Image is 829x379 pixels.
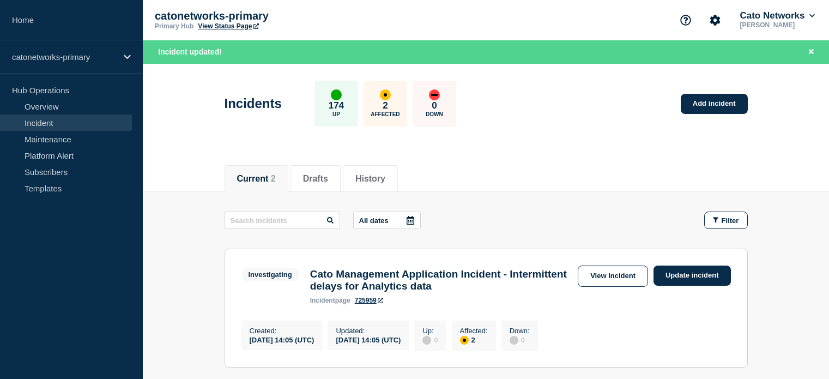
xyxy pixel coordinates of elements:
[422,336,431,345] div: disabled
[329,100,344,111] p: 174
[460,327,488,335] p: Affected :
[198,22,258,30] a: View Status Page
[704,9,727,32] button: Account settings
[355,174,385,184] button: History
[12,52,117,62] p: catonetworks-primary
[225,212,340,229] input: Search incidents
[422,335,438,345] div: 0
[237,174,276,184] button: Current 2
[681,94,748,114] a: Add incident
[331,89,342,100] div: up
[250,335,314,344] div: [DATE] 14:05 (UTC)
[225,96,282,111] h1: Incidents
[578,266,648,287] a: View incident
[371,111,400,117] p: Affected
[460,335,488,345] div: 2
[383,100,388,111] p: 2
[310,297,350,304] p: page
[429,89,440,100] div: down
[737,21,817,29] p: [PERSON_NAME]
[155,22,193,30] p: Primary Hub
[158,47,222,56] span: Incident updated!
[674,9,697,32] button: Support
[336,335,401,344] div: [DATE] 14:05 (UTC)
[271,174,276,183] span: 2
[310,297,335,304] span: incident
[432,100,437,111] p: 0
[737,10,817,21] button: Cato Networks
[380,89,391,100] div: affected
[510,327,530,335] p: Down :
[241,268,299,281] span: Investigating
[510,335,530,345] div: 0
[426,111,443,117] p: Down
[359,216,389,225] p: All dates
[510,336,518,345] div: disabled
[353,212,421,229] button: All dates
[653,266,731,286] a: Update incident
[804,46,818,58] button: Close banner
[303,174,328,184] button: Drafts
[704,212,748,229] button: Filter
[460,336,469,345] div: affected
[336,327,401,335] p: Updated :
[422,327,438,335] p: Up :
[310,268,572,292] h3: Cato Management Application Incident - Intermittent delays for Analytics data
[250,327,314,335] p: Created :
[155,10,373,22] p: catonetworks-primary
[355,297,383,304] a: 725959
[332,111,340,117] p: Up
[722,216,739,225] span: Filter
